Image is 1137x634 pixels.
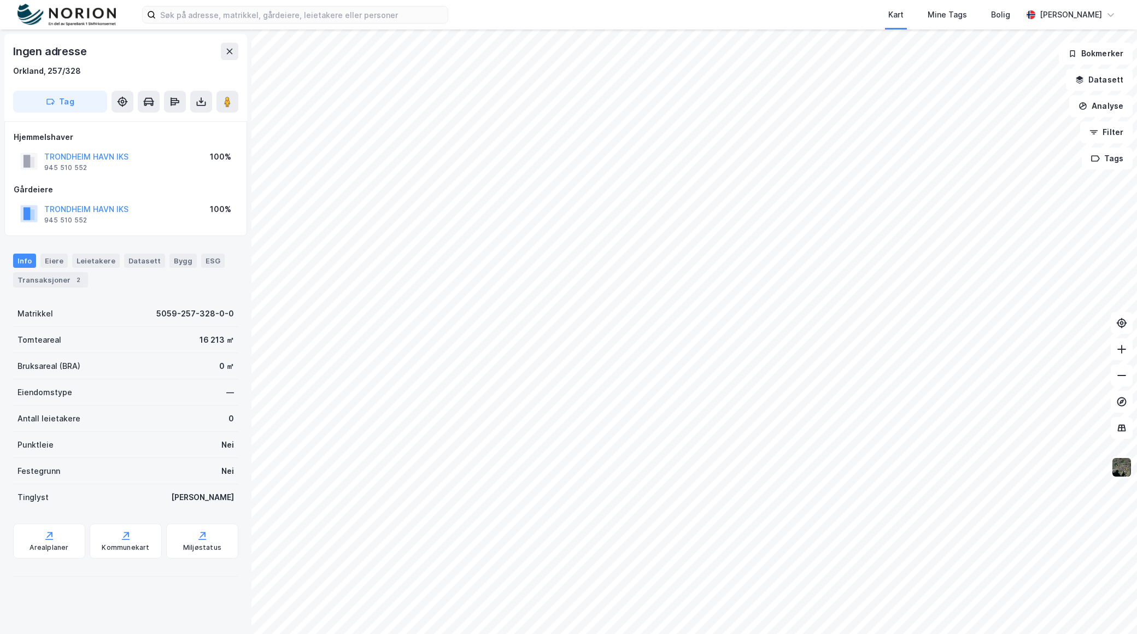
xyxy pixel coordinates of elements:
div: ESG [201,254,225,268]
div: Tomteareal [17,333,61,347]
button: Tag [13,91,107,113]
div: 100% [210,203,231,216]
div: Arealplaner [30,543,68,552]
div: Kommunekart [102,543,149,552]
div: Orkland, 257/328 [13,64,81,78]
div: Gårdeiere [14,183,238,196]
div: Eiendomstype [17,386,72,399]
div: Mine Tags [928,8,967,21]
div: 945 510 552 [44,163,87,172]
div: Matrikkel [17,307,53,320]
input: Søk på adresse, matrikkel, gårdeiere, leietakere eller personer [156,7,448,23]
div: 16 213 ㎡ [200,333,234,347]
div: Bolig [991,8,1010,21]
div: Datasett [124,254,165,268]
button: Tags [1082,148,1133,169]
div: Nei [221,438,234,451]
div: 100% [210,150,231,163]
div: 2 [73,274,84,285]
div: Info [13,254,36,268]
div: 0 ㎡ [219,360,234,373]
div: Kart [888,8,904,21]
div: Bygg [169,254,197,268]
div: Punktleie [17,438,54,451]
div: 0 [228,412,234,425]
iframe: Chat Widget [1082,582,1137,634]
div: Miljøstatus [183,543,221,552]
div: Transaksjoner [13,272,88,287]
img: norion-logo.80e7a08dc31c2e691866.png [17,4,116,26]
div: Hjemmelshaver [14,131,238,144]
div: Leietakere [72,254,120,268]
div: Bruksareal (BRA) [17,360,80,373]
div: Eiere [40,254,68,268]
div: [PERSON_NAME] [1040,8,1102,21]
div: [PERSON_NAME] [171,491,234,504]
button: Bokmerker [1059,43,1133,64]
div: Ingen adresse [13,43,89,60]
div: Festegrunn [17,465,60,478]
div: 5059-257-328-0-0 [156,307,234,320]
div: Antall leietakere [17,412,80,425]
div: 945 510 552 [44,216,87,225]
button: Filter [1080,121,1133,143]
img: 9k= [1111,457,1132,478]
button: Datasett [1066,69,1133,91]
div: Tinglyst [17,491,49,504]
div: — [226,386,234,399]
div: Nei [221,465,234,478]
button: Analyse [1069,95,1133,117]
div: Kontrollprogram for chat [1082,582,1137,634]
